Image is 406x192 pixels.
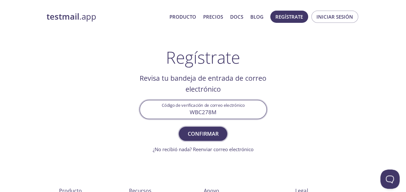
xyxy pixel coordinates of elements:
strong: testmail [47,11,79,22]
a: ¿No recibió nada? Reenviar correo electrónico [153,146,254,152]
span: Regístrate [275,13,303,21]
button: Confirmar [179,127,227,141]
span: Iniciar sesión [316,13,353,21]
h1: Regístrate [166,48,240,67]
button: Iniciar sesión [311,11,358,23]
a: Precios [203,13,223,21]
a: Docs [230,13,243,21]
button: Regístrate [270,11,308,23]
a: Producto [169,13,196,21]
a: Blog [250,13,263,21]
span: Confirmar [186,129,220,138]
iframe: Help Scout Beacon - Open [380,169,400,189]
h2: Revisa tu bandeja de entrada de correo electrónico [140,73,267,95]
a: testmail.app [47,11,164,22]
